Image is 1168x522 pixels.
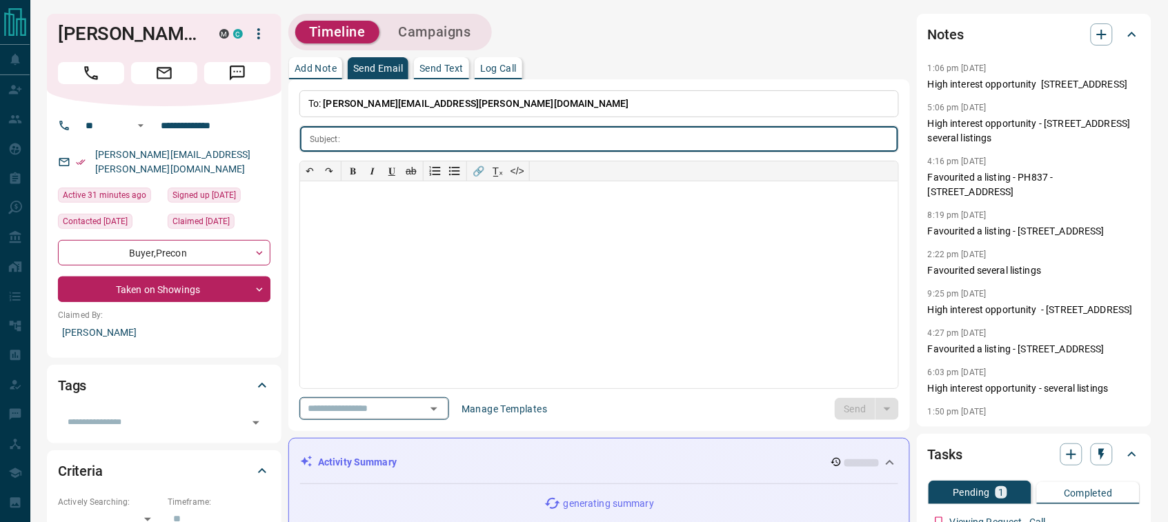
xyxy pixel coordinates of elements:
div: condos.ca [233,29,243,39]
button: Open [424,399,444,419]
p: High interest opportunity - [STREET_ADDRESS] several listings [928,117,1140,145]
p: Activity Summary [318,455,397,470]
button: 𝐁 [344,161,363,181]
p: High interest opportunity [STREET_ADDRESS] [928,77,1140,92]
p: 1 [998,488,1004,497]
span: 𝐔 [388,165,395,177]
div: Fri Aug 08 2025 [58,214,161,233]
span: Signed up [DATE] [172,188,236,202]
div: Criteria [58,454,270,488]
p: Completed [1064,488,1113,498]
h2: Criteria [58,460,103,482]
p: Send Text [419,63,464,73]
button: Timeline [295,21,379,43]
p: 1:06 pm [DATE] [928,63,987,73]
button: </> [508,161,527,181]
p: 4:27 pm [DATE] [928,328,987,338]
div: Fri Aug 15 2025 [58,188,161,207]
a: [PERSON_NAME][EMAIL_ADDRESS][PERSON_NAME][DOMAIN_NAME] [95,149,251,174]
button: Manage Templates [453,398,555,420]
button: Bullet list [445,161,464,181]
span: Contacted [DATE] [63,214,128,228]
h2: Notes [928,23,964,46]
p: Favourited a listing - PH837 - [STREET_ADDRESS] [928,170,1140,199]
button: ↷ [319,161,339,181]
p: Favourited several listings [928,263,1140,278]
span: Message [204,62,270,84]
p: High interest opportunity - several listings [928,381,1140,396]
div: split button [835,398,899,420]
button: Numbered list [426,161,445,181]
s: ab [406,165,417,177]
div: Activity Summary [300,450,898,475]
button: T̲ₓ [488,161,508,181]
div: mrloft.ca [219,29,229,39]
div: Buyer , Precon [58,240,270,265]
p: To: [299,90,899,117]
p: Actively Searching: [58,496,161,508]
h2: Tasks [928,443,962,465]
p: Favourited a listing - [STREET_ADDRESS] [928,342,1140,357]
p: Send Email [353,63,403,73]
p: 8:19 pm [DATE] [928,210,987,220]
p: 4:16 pm [DATE] [928,157,987,166]
p: 9:25 pm [DATE] [928,289,987,299]
p: Favourited a listing - [STREET_ADDRESS] [928,224,1140,239]
span: [PERSON_NAME][EMAIL_ADDRESS][PERSON_NAME][DOMAIN_NAME] [324,98,629,109]
div: Tags [58,369,270,402]
span: Active 31 minutes ago [63,188,146,202]
p: 5:06 pm [DATE] [928,103,987,112]
button: 𝑰 [363,161,382,181]
div: Notes [928,18,1140,51]
div: Tue Aug 30 2022 [168,188,270,207]
h1: [PERSON_NAME] [58,23,199,45]
button: Open [132,117,149,134]
div: Tue Aug 30 2022 [168,214,270,233]
button: Open [246,413,266,432]
p: Add Note [295,63,337,73]
p: 1:50 pm [DATE] [928,407,987,416]
div: Tasks [928,438,1140,471]
p: Claimed By: [58,309,270,321]
svg: Email Verified [76,157,86,167]
p: Subject: [310,133,340,145]
button: ab [402,161,421,181]
p: Pending [953,488,990,497]
p: Log Call [480,63,517,73]
button: ↶ [300,161,319,181]
p: Timeframe: [168,496,270,508]
h2: Tags [58,374,86,396]
p: 2:22 pm [DATE] [928,250,987,259]
span: Claimed [DATE] [172,214,230,228]
p: generating summary [564,496,654,511]
p: High interest opportunity - [STREET_ADDRESS] [928,303,1140,317]
button: Campaigns [385,21,485,43]
span: Call [58,62,124,84]
p: 6:03 pm [DATE] [928,368,987,377]
p: [PERSON_NAME] [58,321,270,344]
span: Email [131,62,197,84]
button: 𝐔 [382,161,402,181]
button: 🔗 [469,161,488,181]
div: Taken on Showings [58,277,270,302]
